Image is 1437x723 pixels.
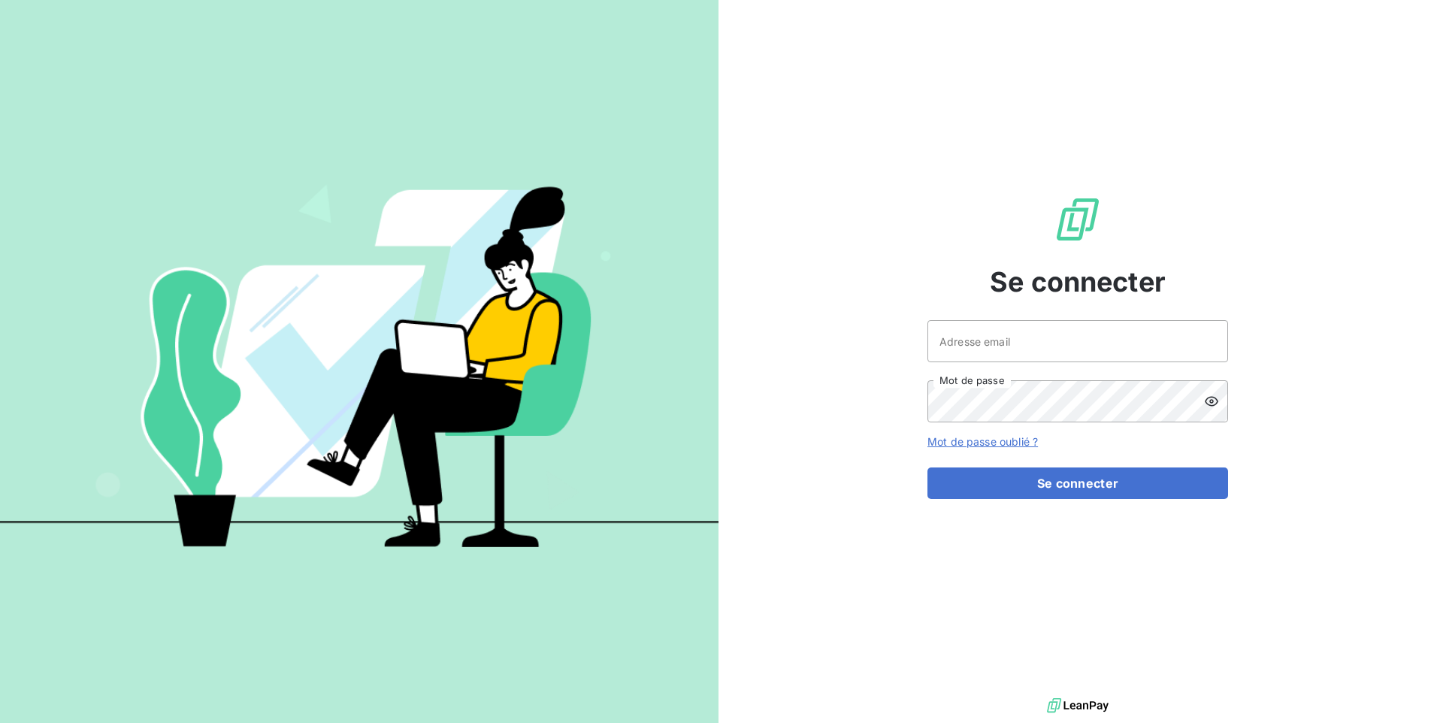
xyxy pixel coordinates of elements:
[1054,195,1102,244] img: Logo LeanPay
[927,467,1228,499] button: Se connecter
[1047,694,1109,717] img: logo
[927,435,1038,448] a: Mot de passe oublié ?
[927,320,1228,362] input: placeholder
[990,262,1166,302] span: Se connecter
